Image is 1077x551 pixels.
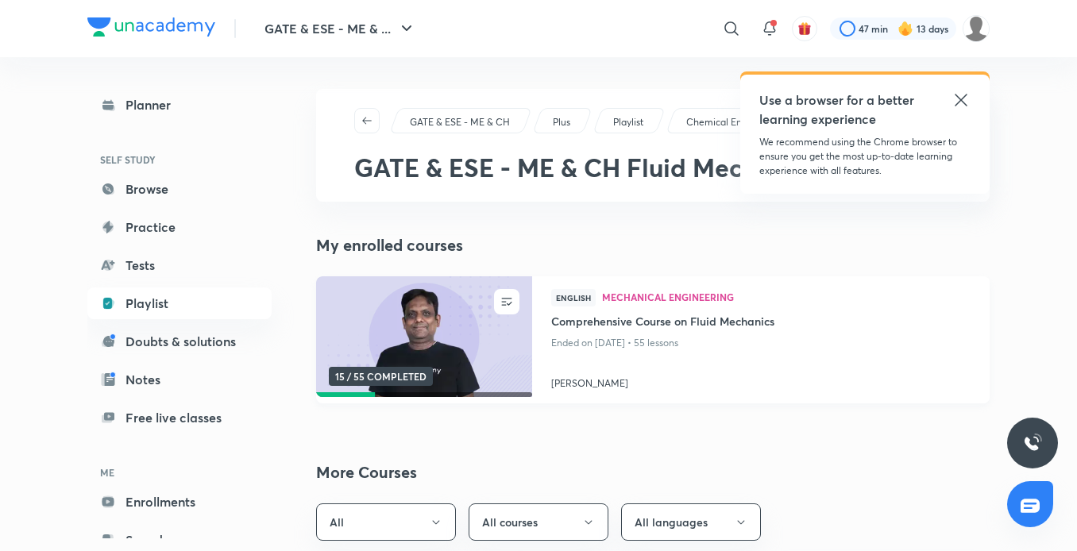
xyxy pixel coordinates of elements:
[410,115,510,129] p: GATE & ESE - ME & CH
[407,115,513,129] a: GATE & ESE - ME & CH
[1023,433,1042,453] img: ttu
[963,15,990,42] img: Mujtaba Ahsan
[87,459,272,486] h6: ME
[551,313,971,333] a: Comprehensive Course on Fluid Mechanics
[611,115,647,129] a: Playlist
[469,503,608,541] button: All courses
[87,402,272,433] a: Free live classes
[316,503,456,541] button: All
[329,367,433,386] span: 15 / 55 COMPLETED
[87,249,272,281] a: Tests
[87,146,272,173] h6: SELF STUDY
[87,173,272,205] a: Browse
[87,17,215,37] img: Company Logo
[684,115,786,129] a: Chemical Engineering
[354,150,820,184] span: GATE & ESE - ME & CH Fluid Mechanics
[87,364,272,395] a: Notes
[613,115,643,129] p: Playlist
[621,503,761,541] button: All languages
[797,21,812,36] img: avatar
[897,21,913,37] img: streak
[759,135,971,178] p: We recommend using the Chrome browser to ensure you get the most up-to-date learning experience w...
[87,486,272,518] a: Enrollments
[87,287,272,319] a: Playlist
[87,326,272,357] a: Doubts & solutions
[551,333,971,353] p: Ended on [DATE] • 55 lessons
[553,115,570,129] p: Plus
[602,292,971,302] span: Mechanical Engineering
[87,17,215,40] a: Company Logo
[792,16,817,41] button: avatar
[551,289,596,306] span: English
[316,276,532,403] a: new-thumbnail15 / 55 COMPLETED
[550,115,573,129] a: Plus
[255,13,426,44] button: GATE & ESE - ME & ...
[759,91,917,129] h5: Use a browser for a better learning experience
[314,275,534,399] img: new-thumbnail
[87,211,272,243] a: Practice
[316,233,990,257] h4: My enrolled courses
[316,460,990,484] h2: More Courses
[87,89,272,121] a: Planner
[602,292,971,303] a: Mechanical Engineering
[551,370,971,391] a: [PERSON_NAME]
[686,115,783,129] p: Chemical Engineering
